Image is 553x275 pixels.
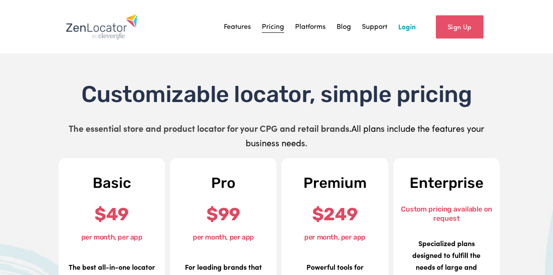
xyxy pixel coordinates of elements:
[193,233,254,241] font: per month, per app
[289,176,380,191] h2: Premium
[224,20,251,33] a: Features
[66,14,138,40] img: Zenlocator
[436,15,483,39] a: Sign Up
[66,176,157,191] h2: Basic
[94,204,129,225] strong: $49
[362,20,387,33] a: Support
[177,176,269,191] h2: Pro
[337,20,351,33] a: Blog
[401,205,492,222] font: Custom pricing available on request
[69,122,351,134] strong: The essential store and product locator for your CPG and retail brands.
[81,233,143,241] font: per month, per app
[206,204,240,225] strong: $99
[262,20,284,33] a: Pricing
[401,176,492,191] h2: Enterprise
[304,233,365,241] font: per month, per app
[312,204,358,225] strong: $249
[398,20,416,33] a: Login
[61,121,492,151] p: All plans include the features your business needs.
[295,20,326,33] a: Platforms
[81,81,472,108] span: Customizable locator, simple pricing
